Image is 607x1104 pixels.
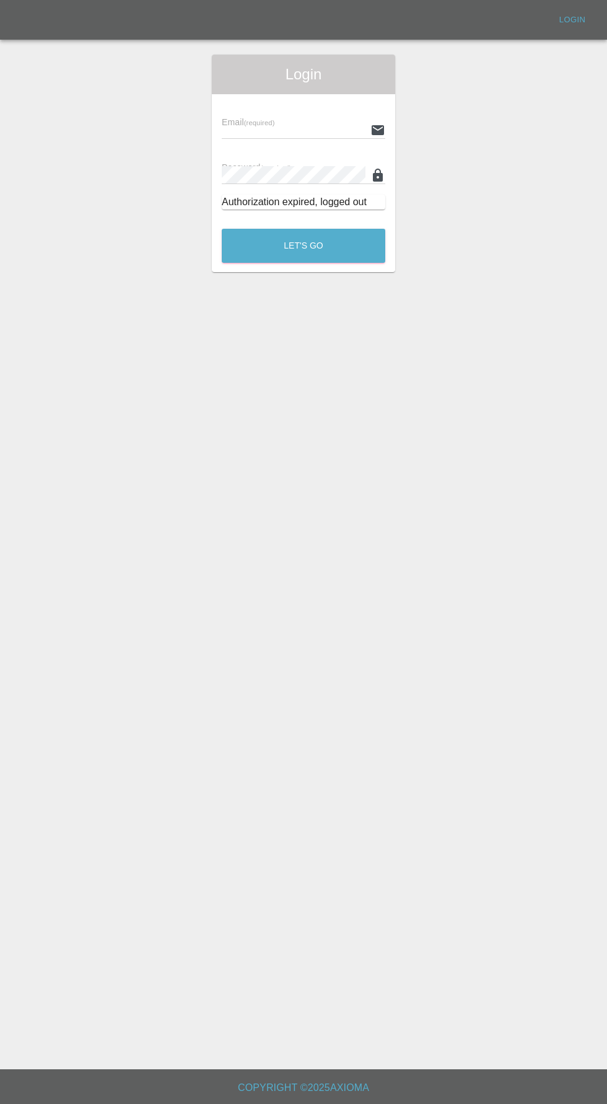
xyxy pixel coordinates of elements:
a: Login [552,11,592,30]
small: (required) [244,119,275,126]
span: Login [222,64,385,84]
div: Authorization expired, logged out [222,195,385,210]
small: (required) [261,164,292,172]
span: Email [222,117,274,127]
h6: Copyright © 2025 Axioma [10,1079,597,1097]
button: Let's Go [222,229,385,263]
span: Password [222,162,291,172]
